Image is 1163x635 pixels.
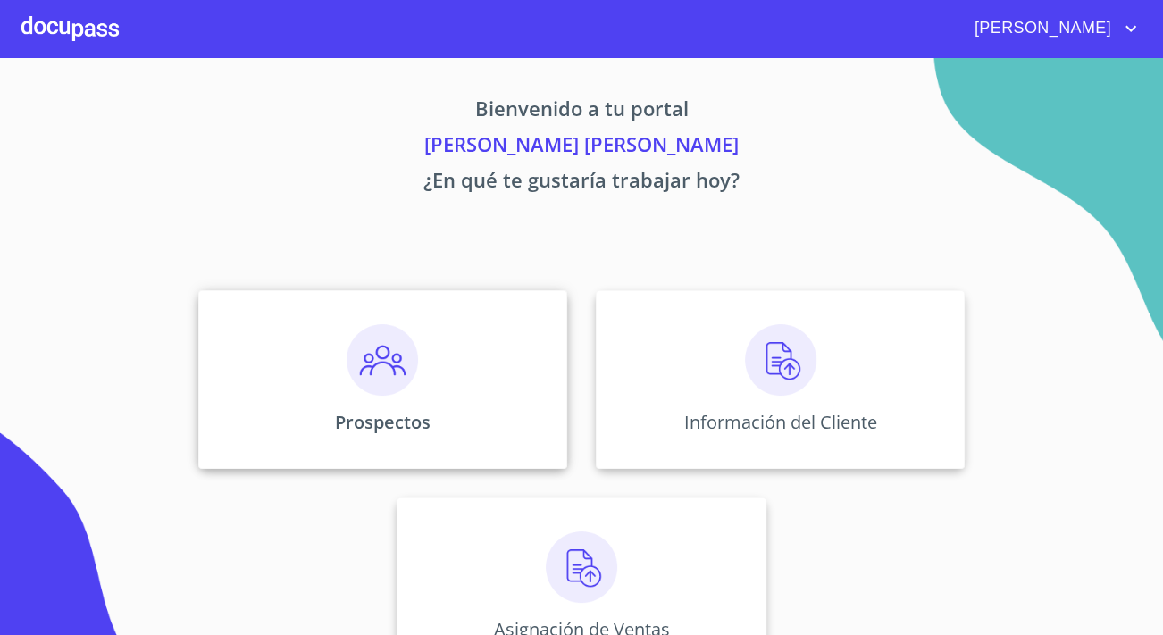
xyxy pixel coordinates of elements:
[961,14,1142,43] button: account of current user
[31,130,1132,165] p: [PERSON_NAME] [PERSON_NAME]
[335,410,431,434] p: Prospectos
[31,94,1132,130] p: Bienvenido a tu portal
[684,410,877,434] p: Información del Cliente
[546,531,617,603] img: carga.png
[347,324,418,396] img: prospectos.png
[961,14,1120,43] span: [PERSON_NAME]
[745,324,816,396] img: carga.png
[31,165,1132,201] p: ¿En qué te gustaría trabajar hoy?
